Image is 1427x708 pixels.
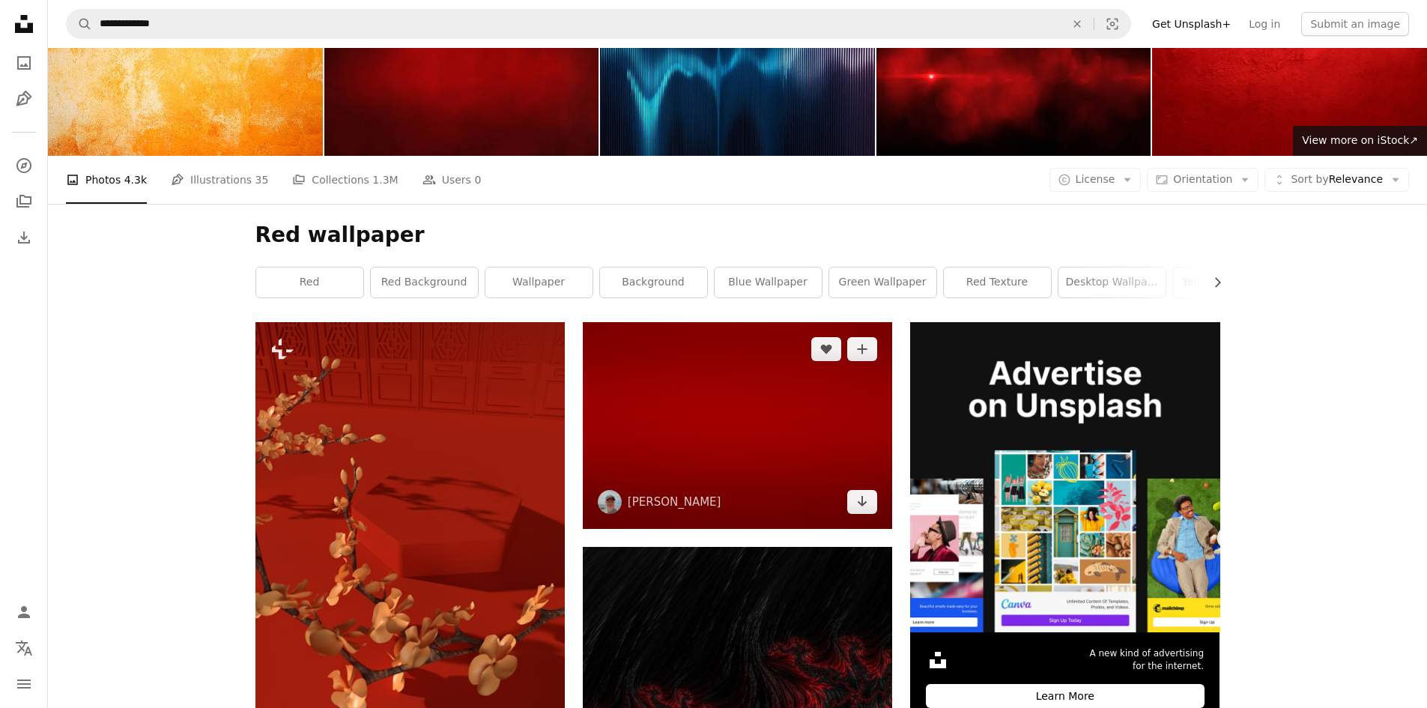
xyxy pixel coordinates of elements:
[474,172,481,188] span: 0
[1076,173,1115,185] span: License
[1204,267,1220,297] button: scroll list to the right
[1061,10,1094,38] button: Clear
[829,267,936,297] a: green wallpaper
[485,267,593,297] a: wallpaper
[1173,267,1280,297] a: yellow wallpaper
[255,522,565,536] a: a branch with flowers on a red background
[9,633,39,663] button: Language
[1291,172,1383,187] span: Relevance
[255,172,269,188] span: 35
[67,10,92,38] button: Search Unsplash
[371,267,478,297] a: red background
[1293,126,1427,156] a: View more on iStock↗
[1143,12,1240,36] a: Get Unsplash+
[372,172,398,188] span: 1.3M
[292,156,398,204] a: Collections 1.3M
[9,187,39,217] a: Collections
[926,684,1204,708] div: Learn More
[926,648,950,672] img: file-1631306537910-2580a29a3cfcimage
[1090,647,1205,673] span: A new kind of advertising for the internet.
[944,267,1051,297] a: red texture
[1240,12,1289,36] a: Log in
[9,48,39,78] a: Photos
[1301,12,1409,36] button: Submit an image
[66,9,1131,39] form: Find visuals sitewide
[1264,168,1409,192] button: Sort byRelevance
[910,322,1220,632] img: file-1636576776643-80d394b7be57image
[9,223,39,252] a: Download History
[1173,173,1232,185] span: Orientation
[811,337,841,361] button: Like
[583,322,892,528] img: red textile in close up photography
[847,337,877,361] button: Add to Collection
[1058,267,1166,297] a: desktop wallpaper
[9,597,39,627] a: Log in / Sign up
[9,84,39,114] a: Illustrations
[628,494,721,509] a: [PERSON_NAME]
[1291,173,1328,185] span: Sort by
[1094,10,1130,38] button: Visual search
[600,267,707,297] a: background
[1302,134,1418,146] span: View more on iStock ↗
[422,156,482,204] a: Users 0
[9,151,39,181] a: Explore
[598,490,622,514] img: Go to James Lee's profile
[1049,168,1142,192] button: License
[171,156,268,204] a: Illustrations 35
[715,267,822,297] a: blue wallpaper
[255,222,1220,249] h1: Red wallpaper
[9,9,39,42] a: Home — Unsplash
[847,490,877,514] a: Download
[256,267,363,297] a: red
[583,419,892,432] a: red textile in close up photography
[1147,168,1258,192] button: Orientation
[9,669,39,699] button: Menu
